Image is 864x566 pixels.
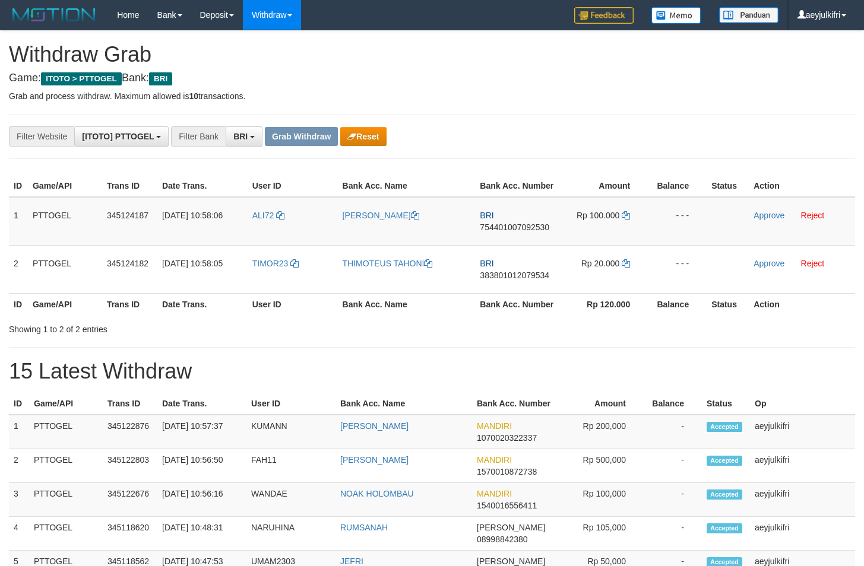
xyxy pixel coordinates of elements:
span: Accepted [707,523,742,533]
td: - [644,517,702,551]
h4: Game: Bank: [9,72,855,84]
span: 345124187 [107,211,148,220]
img: Feedback.jpg [574,7,634,24]
span: Copy 754401007092530 to clipboard [480,222,549,232]
th: Action [749,293,855,315]
td: WANDAE [246,483,336,517]
td: 1 [9,197,28,246]
span: Accepted [707,422,742,432]
a: TIMOR23 [252,259,299,268]
td: 4 [9,517,29,551]
th: User ID [246,393,336,415]
td: - [644,449,702,483]
div: Showing 1 to 2 of 2 entries [9,319,351,335]
th: User ID [248,293,338,315]
th: Trans ID [102,293,157,315]
a: Reject [801,211,825,220]
a: [PERSON_NAME] [340,421,409,431]
th: Bank Acc. Number [472,393,556,415]
a: ALI72 [252,211,284,220]
a: Copy 20000 to clipboard [622,259,630,268]
td: aeyjulkifri [750,483,855,517]
td: 345122676 [103,483,157,517]
th: Game/API [28,175,102,197]
span: [PERSON_NAME] [477,557,545,566]
td: aeyjulkifri [750,415,855,449]
button: Grab Withdraw [265,127,338,146]
th: Status [707,175,749,197]
th: Bank Acc. Number [475,293,560,315]
span: [ITOTO] PTTOGEL [82,132,154,141]
span: MANDIRI [477,489,512,498]
a: Copy 100000 to clipboard [622,211,630,220]
a: [PERSON_NAME] [340,455,409,465]
td: aeyjulkifri [750,449,855,483]
img: MOTION_logo.png [9,6,99,24]
td: PTTOGEL [28,245,102,293]
td: 2 [9,245,28,293]
td: 345122803 [103,449,157,483]
th: Date Trans. [157,393,246,415]
a: Approve [754,259,784,268]
a: Reject [801,259,825,268]
span: BRI [233,132,248,141]
th: Op [750,393,855,415]
span: Rp 20.000 [581,259,620,268]
td: - - - [648,245,707,293]
th: Balance [644,393,702,415]
th: Status [702,393,750,415]
span: 345124182 [107,259,148,268]
button: Reset [340,127,386,146]
span: Accepted [707,489,742,500]
span: Accepted [707,456,742,466]
span: [DATE] 10:58:05 [162,259,223,268]
span: ALI72 [252,211,274,220]
span: [DATE] 10:58:06 [162,211,223,220]
div: Filter Website [9,126,74,147]
td: [DATE] 10:57:37 [157,415,246,449]
th: Balance [648,175,707,197]
td: Rp 100,000 [556,483,644,517]
td: - [644,415,702,449]
td: 3 [9,483,29,517]
a: JEFRI [340,557,363,566]
a: THIMOTEUS TAHONI [343,259,433,268]
th: Trans ID [102,175,157,197]
span: Copy 1570010872738 to clipboard [477,467,537,476]
th: Bank Acc. Number [475,175,560,197]
a: NOAK HOLOMBAU [340,489,414,498]
td: PTTOGEL [28,197,102,246]
a: [PERSON_NAME] [343,211,419,220]
a: RUMSANAH [340,523,388,532]
th: Action [749,175,855,197]
h1: 15 Latest Withdraw [9,360,855,383]
span: Copy 08998842380 to clipboard [477,535,528,544]
strong: 10 [189,91,198,101]
span: Copy 1540016556411 to clipboard [477,501,537,510]
span: Copy 383801012079534 to clipboard [480,271,549,280]
th: Game/API [29,393,103,415]
th: Date Trans. [157,293,248,315]
button: BRI [226,126,262,147]
th: Balance [648,293,707,315]
h1: Withdraw Grab [9,43,855,66]
td: Rp 200,000 [556,415,644,449]
th: Status [707,293,749,315]
td: NARUHINA [246,517,336,551]
td: 1 [9,415,29,449]
td: PTTOGEL [29,517,103,551]
td: [DATE] 10:56:50 [157,449,246,483]
a: Approve [754,211,784,220]
button: [ITOTO] PTTOGEL [74,126,169,147]
td: [DATE] 10:56:16 [157,483,246,517]
td: [DATE] 10:48:31 [157,517,246,551]
p: Grab and process withdraw. Maximum allowed is transactions. [9,90,855,102]
th: ID [9,175,28,197]
span: BRI [480,259,493,268]
th: Bank Acc. Name [338,293,476,315]
td: Rp 500,000 [556,449,644,483]
th: Date Trans. [157,175,248,197]
th: Bank Acc. Name [336,393,472,415]
td: aeyjulkifri [750,517,855,551]
th: Bank Acc. Name [338,175,476,197]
